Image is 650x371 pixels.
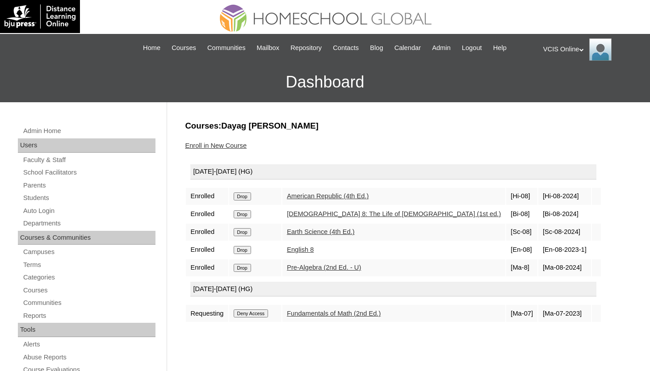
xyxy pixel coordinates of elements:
span: Help [493,43,507,53]
span: Home [143,43,160,53]
a: Enroll in New Course [185,142,247,149]
a: Communities [22,297,155,308]
a: Departments [22,218,155,229]
a: Campuses [22,246,155,258]
a: Admin Home [22,125,155,137]
a: Parents [22,180,155,191]
a: Courses [22,285,155,296]
td: [Bi-08] [506,206,537,223]
a: Calendar [390,43,425,53]
input: Deny Access [234,309,268,317]
span: Calendar [394,43,421,53]
a: Blog [365,43,387,53]
a: Repository [286,43,326,53]
a: Abuse Reports [22,352,155,363]
h3: Courses:Dayag [PERSON_NAME] [185,120,627,132]
input: Drop [234,264,251,272]
td: [Bi-08-2024] [538,206,591,223]
a: Mailbox [252,43,284,53]
a: American Republic (4th Ed.) [287,192,369,200]
div: VCIS Online [543,38,641,61]
a: Students [22,192,155,204]
a: Home [138,43,165,53]
a: Courses [167,43,201,53]
h3: Dashboard [4,62,646,102]
div: Tools [18,323,155,337]
td: [Ma-07] [506,305,537,322]
span: Contacts [333,43,359,53]
a: Communities [203,43,250,53]
a: English 8 [287,246,314,253]
td: Enrolled [186,242,228,258]
img: VCIS Online Admin [589,38,612,61]
td: [Hi-08] [506,188,537,205]
span: Blog [370,43,383,53]
td: [Ma-07-2023] [538,305,591,322]
span: Courses [172,43,196,53]
td: [Hi-08-2024] [538,188,591,205]
a: Logout [457,43,486,53]
td: Enrolled [186,188,228,205]
td: Enrolled [186,206,228,223]
div: Courses & Communities [18,231,155,245]
a: Earth Science (4th Ed.) [287,228,355,235]
td: [Ma-8] [506,259,537,276]
input: Drop [234,210,251,218]
span: Logout [462,43,482,53]
td: [Sc-08] [506,224,537,241]
a: Fundamentals of Math (2nd Ed.) [287,310,381,317]
td: Enrolled [186,259,228,276]
a: School Facilitators [22,167,155,178]
div: [DATE]-[DATE] (HG) [190,282,596,297]
td: [En-08-2023-1] [538,242,591,258]
span: Repository [290,43,322,53]
td: [Sc-08-2024] [538,224,591,241]
a: Terms [22,259,155,271]
a: Categories [22,272,155,283]
a: Alerts [22,339,155,350]
td: [En-08] [506,242,537,258]
a: Reports [22,310,155,321]
input: Drop [234,246,251,254]
span: Admin [432,43,451,53]
div: Users [18,138,155,153]
a: Pre-Algebra (2nd Ed. - U) [287,264,361,271]
a: Contacts [328,43,363,53]
a: Auto Login [22,205,155,217]
a: [DEMOGRAPHIC_DATA] 8: The Life of [DEMOGRAPHIC_DATA] (1st ed.) [287,210,501,217]
a: Admin [428,43,455,53]
div: [DATE]-[DATE] (HG) [190,164,596,179]
img: logo-white.png [4,4,75,29]
a: Faculty & Staff [22,154,155,166]
td: [Ma-08-2024] [538,259,591,276]
input: Drop [234,228,251,236]
input: Drop [234,192,251,200]
span: Mailbox [257,43,280,53]
span: Communities [207,43,246,53]
a: Help [489,43,511,53]
td: Enrolled [186,224,228,241]
td: Requesting [186,305,228,322]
